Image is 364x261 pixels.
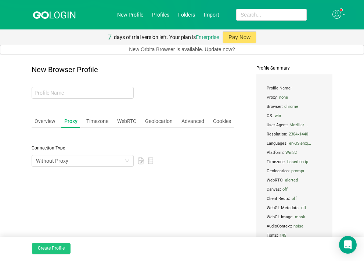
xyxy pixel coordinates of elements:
[32,145,234,151] span: Connection Type
[223,31,256,43] button: Pay Now
[117,12,143,18] a: New Profile
[266,139,323,148] span: Languages:
[289,130,308,138] span: 2304x1440
[236,9,307,21] input: Search...
[178,12,195,18] a: Folders
[287,158,308,166] span: based on ip
[280,231,286,240] span: 145
[114,114,139,128] div: WebRTC
[114,29,219,45] div: days of trial version left. Your plan is
[32,243,71,254] button: Create Profile
[266,148,323,157] span: Platform:
[32,87,134,99] input: Profile Name
[266,203,323,212] span: WebGL Metadata:
[301,204,306,212] span: off
[256,66,332,71] span: Profile Summary
[266,222,323,231] span: AudioContext:
[291,167,304,175] span: prompt
[282,185,288,194] span: off
[108,29,112,45] div: 7
[285,148,297,157] span: Win32
[266,231,323,240] span: Fonts:
[284,102,298,111] span: chrome
[279,93,288,102] span: none
[266,93,323,102] span: Proxy:
[266,120,323,130] span: User-Agent:
[275,112,281,120] span: win
[266,185,323,194] span: Canvas:
[125,159,129,164] i: icon: down
[266,111,323,120] span: OS:
[147,158,154,164] i: icon: database
[266,176,323,185] span: WebRTC:
[61,114,80,128] div: Proxy
[152,12,169,18] a: Profiles
[266,84,323,93] span: Profile Name:
[83,114,111,128] div: Timezone
[32,66,234,74] h1: New Browser Profile
[266,102,323,111] span: Browser:
[289,121,308,129] span: Mozilla/...
[293,222,303,230] span: noise
[266,130,323,139] span: Resolution:
[142,114,176,128] div: Geolocation
[179,114,207,128] div: Advanced
[266,157,323,166] span: Timezone:
[266,194,323,203] span: Client Rects:
[36,155,68,166] div: Without Proxy
[266,166,323,176] span: Geolocation:
[289,139,311,148] span: en-US,en;q...
[210,114,234,128] div: Cookies
[32,114,58,128] div: Overview
[204,12,219,18] a: Import
[285,176,298,184] span: alerted
[266,212,323,222] span: WebGL Image:
[295,213,305,221] span: mask
[292,194,297,203] span: off
[339,236,357,254] div: Open Intercom Messenger
[196,34,219,40] a: Enterprise
[340,9,342,11] sup: 1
